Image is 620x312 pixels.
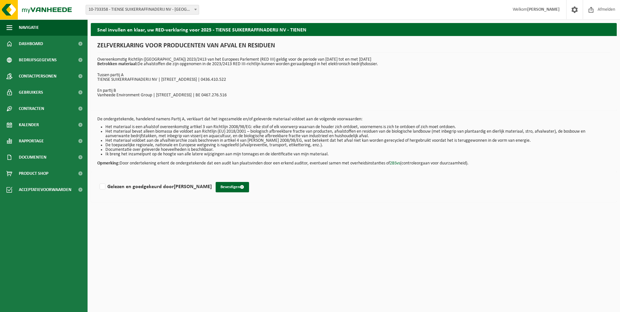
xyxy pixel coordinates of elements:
[105,152,610,157] li: Ik breng het inzamelpunt op de hoogte van alle latere wijzigingen aan mijn tonnages en de identif...
[98,182,212,192] label: Gelezen en goedgekeurd door
[86,5,199,15] span: 10-733358 - TIENSE SUIKERRAFFINADERIJ NV - TIENEN
[105,129,610,138] li: Het materiaal bevat alleen biomassa die voldoet aan Richtlijn (EU) 2018/2001 – biologisch afbreek...
[97,89,610,93] p: En partij B
[97,78,610,82] p: TIENSE SUIKERRAFFINADERIJ NV | [STREET_ADDRESS] | 0436.410.522
[19,84,43,101] span: Gebruikers
[19,101,44,117] span: Contracten
[19,165,48,182] span: Product Shop
[19,117,39,133] span: Kalender
[105,143,610,148] li: De toepasselijke regionale, nationale en Europese wetgeving is nageleefd (afvalpreventie, transpo...
[97,62,137,66] strong: Betrokken materiaal:
[19,52,57,68] span: Bedrijfsgegevens
[97,42,610,53] h1: ZELFVERKLARING VOOR PRODUCENTEN VAN AFVAL EN RESIDUEN
[97,157,610,166] p: Door ondertekening erkent de ondergetekende dat een audit kan plaatsvinden door een erkend audito...
[216,182,249,192] button: Bevestigen
[105,148,610,152] li: Documentatie over geleverde hoeveelheden is beschikbaar.
[97,57,610,66] p: Overeenkomstig Richtlijn ([GEOGRAPHIC_DATA]) 2023/2413 van het Europees Parlement (RED III) geldi...
[105,138,610,143] li: Het materiaal voldoet aan de afvalhiërarchie zoals beschreven in artikel 4 van [PERSON_NAME] 2008...
[19,68,56,84] span: Contactpersonen
[19,36,43,52] span: Dashboard
[19,19,39,36] span: Navigatie
[97,117,610,122] p: De ondergetekende, handelend namens Partij A, verklaart dat het ingezamelde en/of geleverde mater...
[105,125,610,129] li: Het materiaal is een afvalstof overeenkomstig artikel 3 van Richtlijn 2008/98/EG: elke stof of el...
[97,73,610,78] p: Tussen partij A
[390,161,400,166] a: 2BSvs
[97,93,610,98] p: Vanheede Environment Group | [STREET_ADDRESS] | BE 0467.276.516
[91,23,617,36] h2: Snel invullen en klaar, uw RED-verklaring voor 2025 - TIENSE SUIKERRAFFINADERIJ NV - TIENEN
[19,149,46,165] span: Documenten
[19,133,44,149] span: Rapportage
[174,184,212,189] strong: [PERSON_NAME]
[19,182,71,198] span: Acceptatievoorwaarden
[527,7,560,12] strong: [PERSON_NAME]
[86,5,199,14] span: 10-733358 - TIENSE SUIKERRAFFINADERIJ NV - TIENEN
[97,161,120,166] strong: Opmerking:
